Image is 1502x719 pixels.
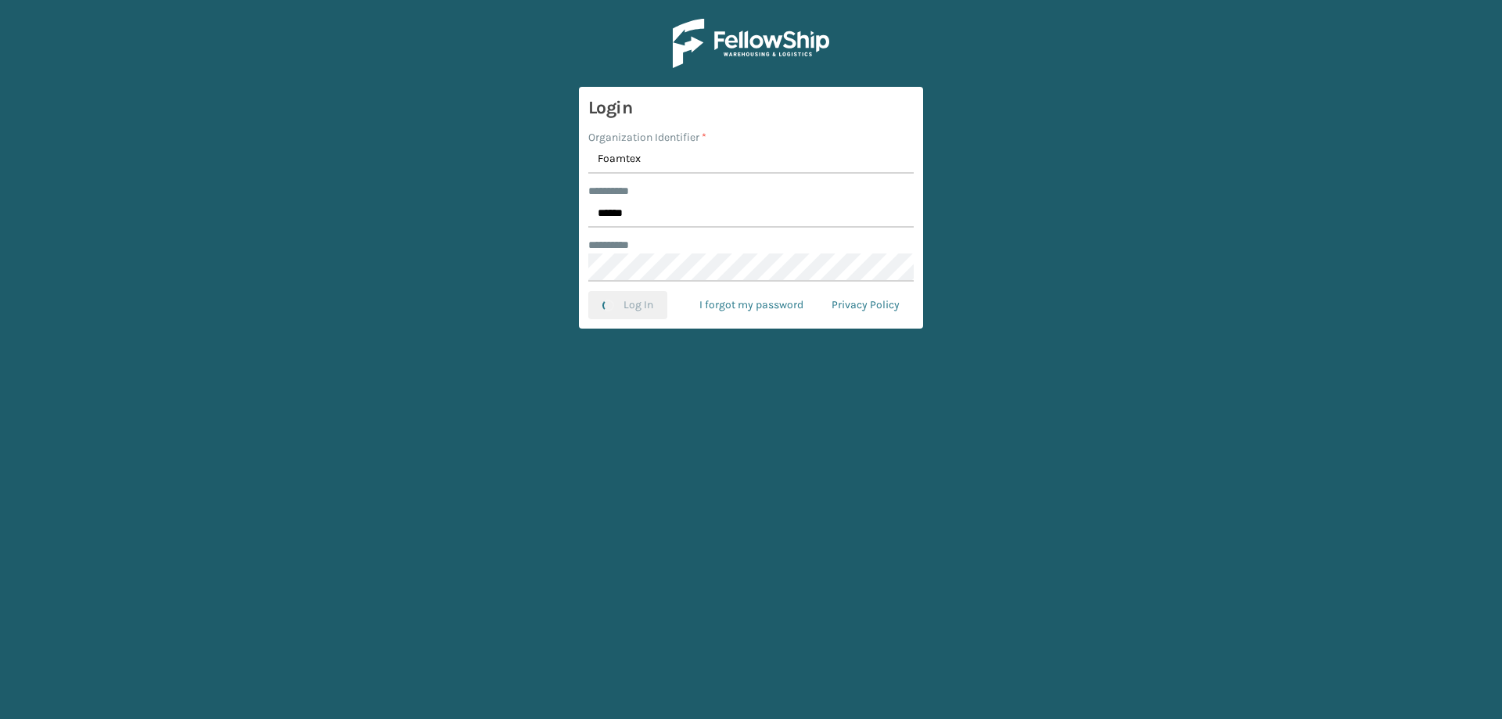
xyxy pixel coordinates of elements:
[817,291,914,319] a: Privacy Policy
[588,129,706,146] label: Organization Identifier
[673,19,829,68] img: Logo
[588,291,667,319] button: Log In
[685,291,817,319] a: I forgot my password
[588,96,914,120] h3: Login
